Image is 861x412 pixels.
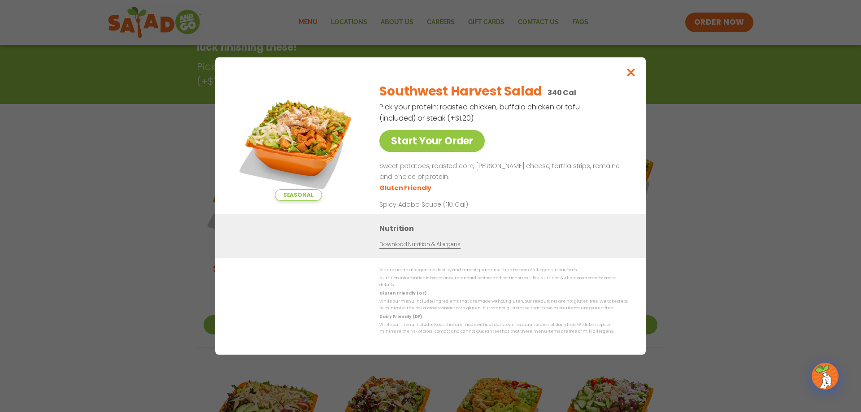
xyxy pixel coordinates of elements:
p: While our menu includes ingredients that are made without gluten, our restaurants are not gluten ... [379,298,628,312]
a: Download Nutrition & Allergens [379,240,460,249]
span: Seasonal [275,189,322,201]
p: While our menu includes foods that are made without dairy, our restaurants are not dairy free. We... [379,321,628,335]
h3: Nutrition [379,223,632,234]
h2: Southwest Harvest Salad [379,82,542,101]
p: Nutrition information is based on our standard recipes and portion sizes. Click Nutrition & Aller... [379,275,628,289]
img: Featured product photo for Southwest Harvest Salad [235,75,361,201]
p: We are not an allergen free facility and cannot guarantee the absence of allergens in our foods. [379,267,628,273]
p: Spicy Adobo Sauce (110 Cal) [379,200,545,209]
p: 340 Cal [548,87,576,98]
img: wpChatIcon [813,364,838,389]
strong: Gluten Friendly (GF) [379,291,426,296]
li: Gluten Friendly [379,183,433,193]
a: Start Your Order [379,130,485,152]
p: Sweet potatoes, roasted corn, [PERSON_NAME] cheese, tortilla strips, romaine and choice of protein. [379,161,624,182]
strong: Dairy Friendly (DF) [379,314,422,319]
p: Pick your protein: roasted chicken, buffalo chicken or tofu (included) or steak (+$1.20) [379,101,581,124]
button: Close modal [617,57,646,87]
